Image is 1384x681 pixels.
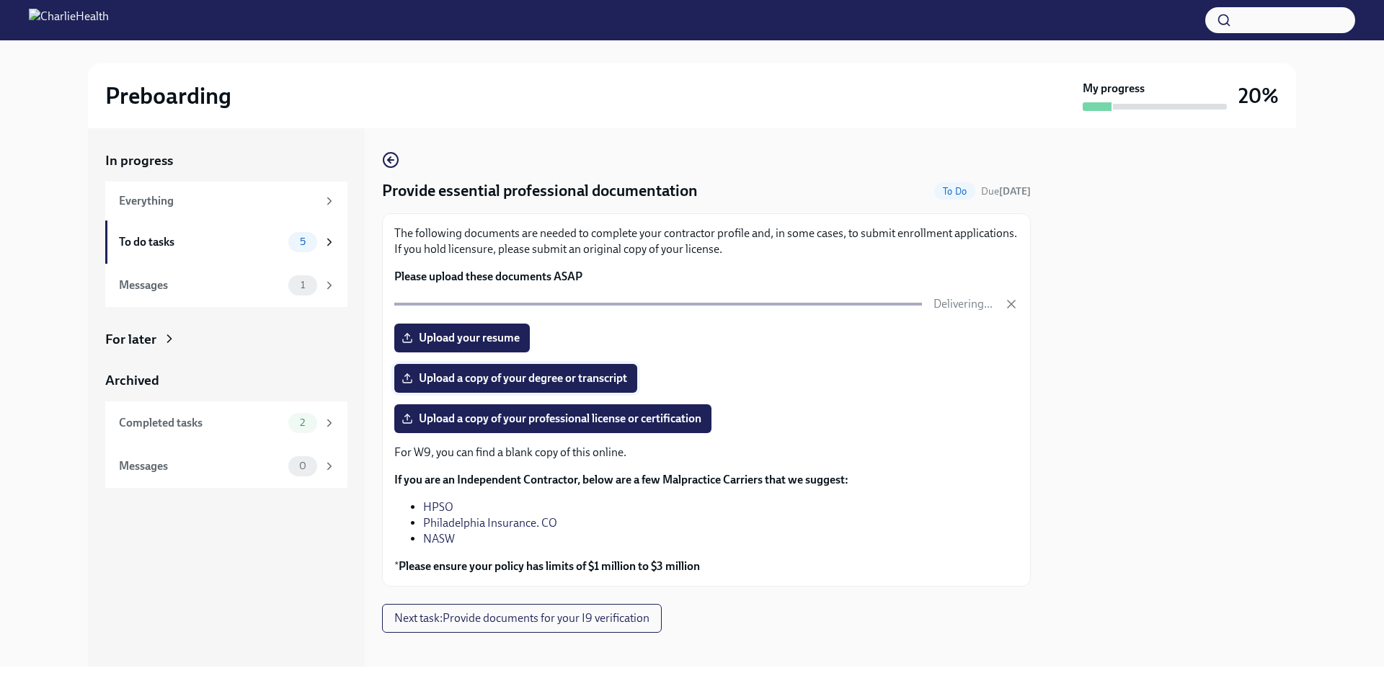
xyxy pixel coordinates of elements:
label: Upload your resume [394,324,530,352]
span: Upload a copy of your professional license or certification [404,411,701,426]
button: Next task:Provide documents for your I9 verification [382,604,662,633]
a: Everything [105,182,347,221]
div: For later [105,330,156,349]
div: To do tasks [119,234,283,250]
span: Upload a copy of your degree or transcript [404,371,627,386]
a: HPSO [423,500,453,514]
span: 2 [291,417,314,428]
a: Completed tasks2 [105,401,347,445]
span: 1 [292,280,314,290]
strong: [DATE] [999,185,1031,197]
a: Archived [105,371,347,390]
span: September 28th, 2025 06:00 [981,184,1031,198]
a: Messages1 [105,264,347,307]
label: Upload a copy of your degree or transcript [394,364,637,393]
a: NASW [423,532,455,546]
div: Completed tasks [119,415,283,431]
a: Philadelphia Insurance. CO [423,516,557,530]
button: Cancel [1004,297,1019,311]
h2: Preboarding [105,81,231,110]
p: The following documents are needed to complete your contractor profile and, in some cases, to sub... [394,226,1019,257]
a: To do tasks5 [105,221,347,264]
span: Due [981,185,1031,197]
h3: 20% [1238,83,1279,109]
img: CharlieHealth [29,9,109,32]
span: 0 [290,460,315,471]
p: For W9, you can find a blank copy of this online. [394,445,1019,460]
strong: My progress [1083,81,1145,97]
p: Delivering... [933,296,993,312]
span: To Do [934,186,975,197]
a: Messages0 [105,445,347,488]
a: For later [105,330,347,349]
div: Messages [119,277,283,293]
span: Next task : Provide documents for your I9 verification [394,611,649,626]
a: In progress [105,151,347,170]
strong: If you are an Independent Contractor, below are a few Malpractice Carriers that we suggest: [394,473,848,486]
div: Messages [119,458,283,474]
label: Upload a copy of your professional license or certification [394,404,711,433]
strong: Please ensure your policy has limits of $1 million to $3 million [399,559,700,573]
h4: Provide essential professional documentation [382,180,698,202]
span: Upload your resume [404,331,520,345]
div: Everything [119,193,317,209]
span: 5 [291,236,314,247]
strong: Please upload these documents ASAP [394,270,582,283]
